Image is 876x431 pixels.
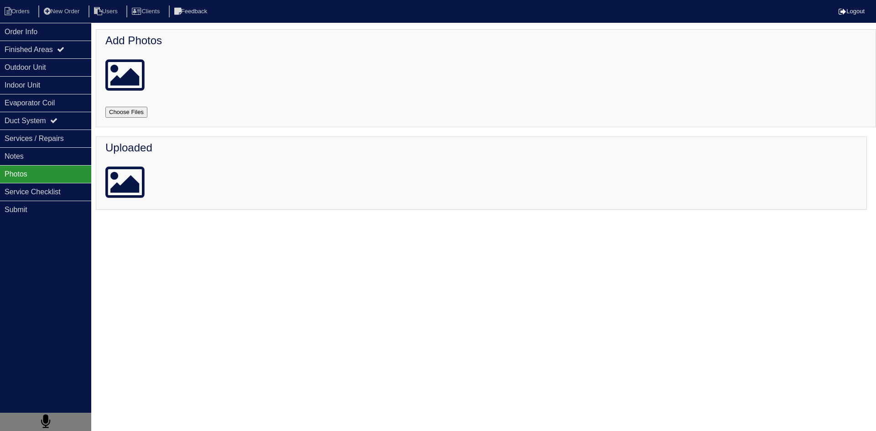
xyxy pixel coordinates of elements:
a: New Order [38,8,87,15]
h4: Uploaded [105,141,862,155]
a: Users [89,8,125,15]
li: Clients [126,5,167,18]
a: Logout [839,8,865,15]
li: Users [89,5,125,18]
li: New Order [38,5,87,18]
li: Feedback [169,5,214,18]
h4: Add Photos [105,34,871,47]
a: Clients [126,8,167,15]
